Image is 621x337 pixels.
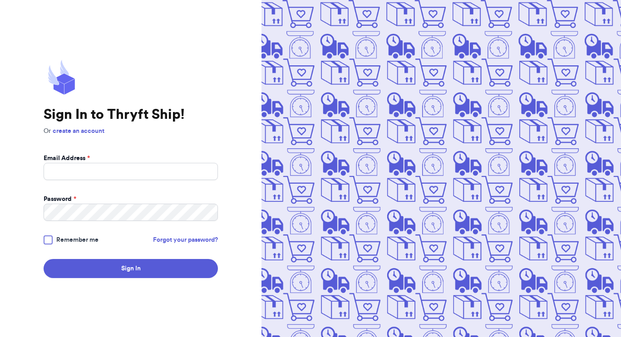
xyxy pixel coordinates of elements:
[44,127,218,136] p: Or
[44,195,76,204] label: Password
[56,235,99,244] span: Remember me
[44,107,218,123] h1: Sign In to Thryft Ship!
[44,154,90,163] label: Email Address
[153,235,218,244] a: Forgot your password?
[53,128,104,134] a: create an account
[44,259,218,278] button: Sign In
